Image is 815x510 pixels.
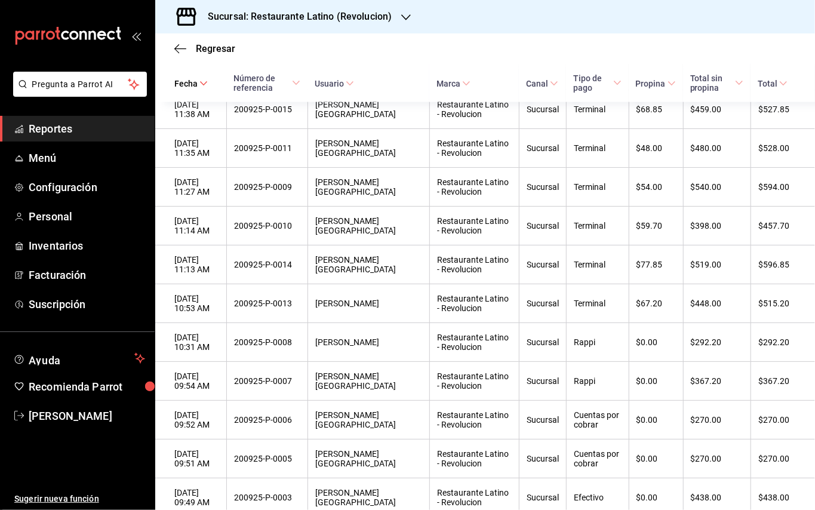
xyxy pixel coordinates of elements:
div: $438.00 [691,493,743,502]
div: Restaurante Latino - Revolucion [437,371,512,391]
div: $438.00 [758,493,796,502]
div: $68.85 [636,105,676,114]
div: Restaurante Latino - Revolucion [437,333,512,352]
div: Terminal [574,105,622,114]
div: 200925-P-0007 [234,376,300,386]
div: $54.00 [636,182,676,192]
div: 200925-P-0005 [234,454,300,463]
div: $270.00 [758,415,796,425]
div: Sucursal [527,376,559,386]
div: Terminal [574,182,622,192]
div: Terminal [574,143,622,153]
span: Menú [29,150,145,166]
div: 200925-P-0006 [234,415,300,425]
div: [PERSON_NAME] [GEOGRAPHIC_DATA] [315,177,422,196]
span: Pregunta a Parrot AI [32,78,128,91]
span: Total sin propina [690,73,743,93]
span: Ayuda [29,351,130,365]
div: [PERSON_NAME] [GEOGRAPHIC_DATA] [315,488,422,507]
div: $270.00 [758,454,796,463]
div: [DATE] 11:13 AM [174,255,219,274]
div: $0.00 [636,376,676,386]
div: $77.85 [636,260,676,269]
div: $367.20 [758,376,796,386]
div: [DATE] 09:52 AM [174,410,219,429]
div: $480.00 [691,143,743,153]
div: [DATE] 11:27 AM [174,177,219,196]
div: $292.20 [758,337,796,347]
div: [PERSON_NAME] [315,337,422,347]
div: Sucursal [527,493,559,502]
div: [DATE] 09:49 AM [174,488,219,507]
button: open_drawer_menu [131,31,141,41]
div: [PERSON_NAME] [GEOGRAPHIC_DATA] [315,255,422,274]
div: $270.00 [691,454,743,463]
div: $515.20 [758,299,796,308]
div: Restaurante Latino - Revolucion [437,255,512,274]
span: Propina [636,79,676,88]
span: Canal [526,79,558,88]
div: Sucursal [527,143,559,153]
div: $48.00 [636,143,676,153]
div: [DATE] 10:31 AM [174,333,219,352]
div: $596.85 [758,260,796,269]
div: Cuentas por cobrar [574,410,622,429]
div: Rappi [574,337,622,347]
div: Sucursal [527,182,559,192]
div: $519.00 [691,260,743,269]
span: Fecha [174,79,208,88]
div: Sucursal [527,260,559,269]
div: $367.20 [691,376,743,386]
span: Marca [436,79,470,88]
span: Personal [29,208,145,225]
div: 200925-P-0010 [234,221,300,231]
div: $0.00 [636,337,676,347]
div: 200925-P-0015 [234,105,300,114]
div: [PERSON_NAME] [GEOGRAPHIC_DATA] [315,216,422,235]
div: [DATE] 11:14 AM [174,216,219,235]
div: Restaurante Latino - Revolucion [437,410,512,429]
div: [PERSON_NAME] [GEOGRAPHIC_DATA] [315,100,422,119]
div: Restaurante Latino - Revolucion [437,294,512,313]
span: Usuario [315,79,354,88]
div: Terminal [574,299,622,308]
div: 200925-P-0013 [234,299,300,308]
div: $59.70 [636,221,676,231]
div: 200925-P-0011 [234,143,300,153]
div: Sucursal [527,454,559,463]
div: $67.20 [636,299,676,308]
div: 200925-P-0008 [234,337,300,347]
span: Recomienda Parrot [29,379,145,395]
div: Restaurante Latino - Revolucion [437,488,512,507]
div: [PERSON_NAME] [GEOGRAPHIC_DATA] [315,139,422,158]
div: [PERSON_NAME] [GEOGRAPHIC_DATA] [315,410,422,429]
span: Configuración [29,179,145,195]
h3: Sucursal: Restaurante Latino (Revolucion) [198,10,392,24]
div: Sucursal [527,221,559,231]
div: Sucursal [527,105,559,114]
span: Total [758,79,788,88]
span: Inventarios [29,238,145,254]
div: [DATE] 11:35 AM [174,139,219,158]
div: $459.00 [691,105,743,114]
div: 200925-P-0009 [234,182,300,192]
div: [DATE] 09:54 AM [174,371,219,391]
div: [PERSON_NAME] [315,299,422,308]
div: $0.00 [636,415,676,425]
div: Restaurante Latino - Revolucion [437,216,512,235]
div: Restaurante Latino - Revolucion [437,449,512,468]
div: $594.00 [758,182,796,192]
div: $527.85 [758,105,796,114]
button: Pregunta a Parrot AI [13,72,147,97]
button: Regresar [174,43,235,54]
a: Pregunta a Parrot AI [8,87,147,99]
div: $540.00 [691,182,743,192]
span: Reportes [29,121,145,137]
div: Terminal [574,221,622,231]
span: Sugerir nueva función [14,493,145,505]
div: Cuentas por cobrar [574,449,622,468]
div: 200925-P-0003 [234,493,300,502]
span: Número de referencia [233,73,300,93]
div: Terminal [574,260,622,269]
div: [DATE] 09:51 AM [174,449,219,468]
